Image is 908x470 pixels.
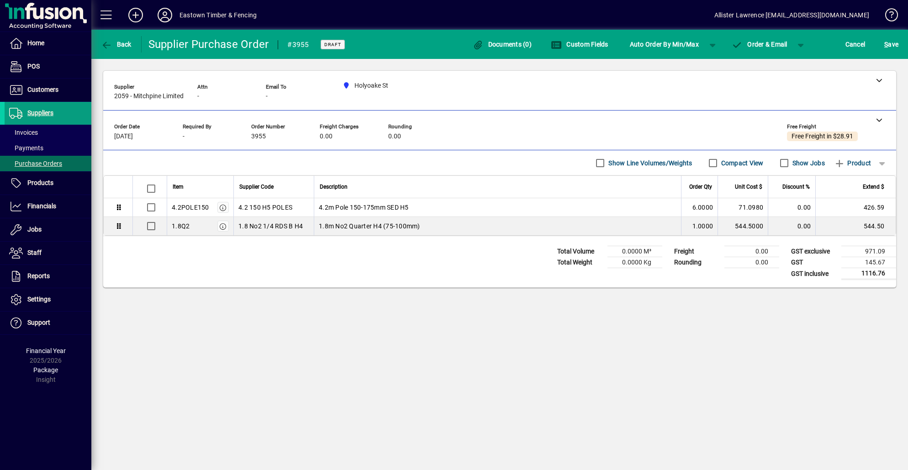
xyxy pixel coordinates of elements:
span: 3955 [251,133,266,140]
td: Rounding [670,257,724,268]
span: Products [27,179,53,186]
span: Draft [324,42,341,48]
td: 0.00 [768,217,815,235]
span: Documents (0) [472,41,532,48]
a: Customers [5,79,91,101]
div: #3955 [287,37,309,52]
td: 145.67 [841,257,896,268]
td: 0.00 [724,257,779,268]
span: 4.2m Pole 150-175mm SED H5 [319,203,409,212]
td: 971.09 [841,246,896,257]
span: Product [834,156,871,170]
span: Order & Email [732,41,787,48]
td: 1116.76 [841,268,896,280]
a: Products [5,172,91,195]
button: Back [99,36,134,53]
td: 544.5000 [718,217,768,235]
span: Description [320,182,348,192]
a: Staff [5,242,91,264]
div: 4.2POLE150 [172,203,209,212]
button: Add [121,7,150,23]
label: Show Line Volumes/Weights [607,158,692,168]
td: 0.0000 Kg [607,257,662,268]
span: ave [884,37,898,52]
button: Save [882,36,901,53]
td: Total Volume [553,246,607,257]
td: 0.0000 M³ [607,246,662,257]
span: 0.00 [320,133,333,140]
span: Supplier Code [239,182,274,192]
div: Supplier Purchase Order [148,37,269,52]
a: POS [5,55,91,78]
a: Home [5,32,91,55]
a: Invoices [5,125,91,140]
a: Support [5,312,91,334]
td: 1.8 No2 1/4 RDS B H4 [233,217,314,235]
td: GST [787,257,841,268]
button: Cancel [843,36,868,53]
td: 0.00 [724,246,779,257]
span: Package [33,366,58,374]
span: 1.8m No2 Quarter H4 (75-100mm) [319,222,420,231]
div: Eastown Timber & Fencing [179,8,257,22]
a: Purchase Orders [5,156,91,171]
td: 71.0980 [718,198,768,217]
app-page-header-button: Back [91,36,142,53]
span: [DATE] [114,133,133,140]
span: Auto Order By Min/Max [630,37,699,52]
span: Discount % [782,182,810,192]
span: Order Qty [689,182,712,192]
span: Free Freight in $28.91 [792,133,853,140]
span: Financial Year [26,347,66,354]
td: GST exclusive [787,246,841,257]
td: 6.0000 [681,198,718,217]
td: 0.00 [768,198,815,217]
span: Jobs [27,226,42,233]
a: Financials [5,195,91,218]
span: Extend $ [863,182,884,192]
label: Show Jobs [791,158,825,168]
span: Support [27,319,50,326]
span: - [266,93,268,100]
button: Auto Order By Min/Max [625,36,703,53]
span: - [183,133,185,140]
button: Custom Fields [549,36,611,53]
td: GST inclusive [787,268,841,280]
span: Settings [27,296,51,303]
a: Settings [5,288,91,311]
span: S [884,41,888,48]
span: Home [27,39,44,47]
a: Payments [5,140,91,156]
td: Freight [670,246,724,257]
span: Unit Cost $ [735,182,762,192]
span: Reports [27,272,50,280]
button: Order & Email [727,36,792,53]
td: 544.50 [815,217,896,235]
span: Customers [27,86,58,93]
label: Compact View [719,158,764,168]
span: Item [173,182,184,192]
span: Back [101,41,132,48]
span: 0.00 [388,133,401,140]
span: POS [27,63,40,70]
span: Cancel [845,37,866,52]
div: 1.8Q2 [172,222,190,231]
span: Suppliers [27,109,53,116]
td: 1.0000 [681,217,718,235]
td: Total Weight [553,257,607,268]
span: Financials [27,202,56,210]
button: Documents (0) [470,36,534,53]
span: Invoices [9,129,38,136]
a: Reports [5,265,91,288]
span: Payments [9,144,43,152]
span: - [197,93,199,100]
button: Product [829,155,876,171]
span: 2059 - Mitchpine Limited [114,93,184,100]
span: Staff [27,249,42,256]
span: Purchase Orders [9,160,62,167]
button: Profile [150,7,179,23]
td: 426.59 [815,198,896,217]
a: Jobs [5,218,91,241]
a: Knowledge Base [878,2,897,32]
td: 4.2 150 H5 POLES [233,198,314,217]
